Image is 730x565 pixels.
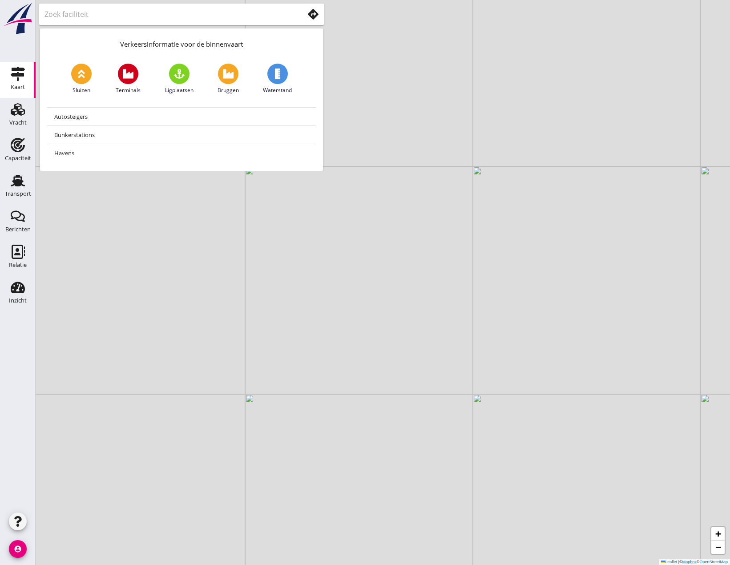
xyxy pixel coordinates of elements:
[9,120,27,125] div: Vracht
[715,541,721,553] span: −
[711,541,725,554] a: Zoom out
[116,64,141,94] a: Terminals
[263,64,292,94] a: Waterstand
[5,155,31,161] div: Capaciteit
[263,86,292,94] span: Waterstand
[40,28,323,56] div: Verkeersinformatie voor de binnenvaart
[661,560,677,564] a: Leaflet
[54,111,309,122] div: Autosteigers
[9,540,27,558] i: account_circle
[44,7,291,21] input: Zoek faciliteit
[11,84,25,90] div: Kaart
[699,560,728,564] a: OpenStreetMap
[711,527,725,541] a: Zoom in
[9,262,27,268] div: Relatie
[218,86,239,94] span: Bruggen
[116,86,141,94] span: Terminals
[218,64,239,94] a: Bruggen
[5,191,31,197] div: Transport
[71,64,92,94] a: Sluizen
[165,64,194,94] a: Ligplaatsen
[73,86,90,94] span: Sluizen
[682,560,697,564] a: Mapbox
[165,86,194,94] span: Ligplaatsen
[5,226,31,232] div: Berichten
[54,148,309,158] div: Havens
[54,129,309,140] div: Bunkerstations
[2,2,34,35] img: logo-small.a267ee39.svg
[715,528,721,539] span: +
[659,559,730,565] div: © ©
[9,298,27,303] div: Inzicht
